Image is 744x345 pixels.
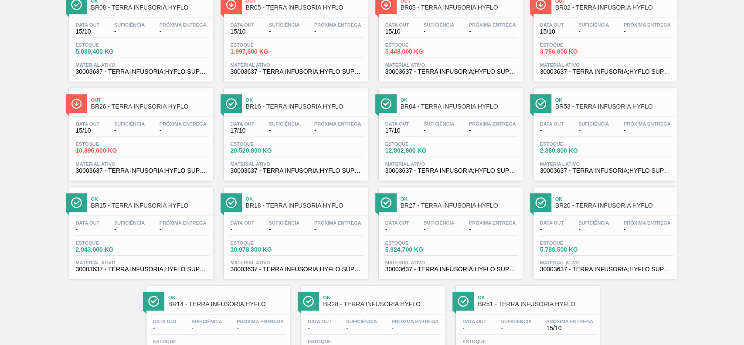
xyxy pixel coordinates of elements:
[76,28,100,35] span: 15/10
[231,62,361,68] span: Material ativo
[231,28,255,35] span: 15/10
[385,127,409,134] span: 17/10
[91,202,209,209] span: BR15 - TERRA INFUSORIA HYFLO
[231,48,292,55] span: 1.997,600 KG
[401,196,518,202] span: Ok
[191,325,222,331] span: -
[246,103,364,110] span: BR16 - TERRA INFUSORIA HYFLO
[540,167,671,174] span: 30003637 - TERRA INFUSORIA;HYFLO SUPER CEL
[71,98,82,109] img: Ícone
[76,68,207,75] span: 30003637 - TERRA INFUSORIA;HYFLO SUPER CEL
[114,28,145,35] span: -
[160,28,207,35] span: -
[217,82,372,181] a: ÍconeOkBR16 - TERRA INFUSORIA HYFLOData out17/10Suficiência-Próxima Entrega-Estoque20.520,800 KGM...
[391,325,438,331] span: -
[469,121,516,126] span: Próxima Entrega
[501,325,531,331] span: -
[385,260,516,265] span: Material ativo
[91,4,209,11] span: BR08 - TERRA INFUSORIA HYFLO
[76,22,100,27] span: Data out
[385,226,409,233] span: -
[114,226,145,233] span: -
[269,28,299,35] span: -
[578,28,609,35] span: -
[385,266,516,273] span: 30003637 - TERRA INFUSORIA;HYFLO SUPER CEL
[314,220,361,225] span: Próxima Entrega
[478,295,595,300] span: Ok
[391,319,438,324] span: Próxima Entrega
[231,260,361,265] span: Material ativo
[91,97,209,102] span: Out
[191,319,222,324] span: Suficiência
[540,42,601,48] span: Estoque
[153,339,214,344] span: Estoque
[469,28,516,35] span: -
[462,325,486,331] span: -
[63,181,217,280] a: ÍconeOkBR15 - TERRA INFUSORIA HYFLOData out-Suficiência-Próxima Entrega-Estoque2.043,000 KGMateri...
[540,266,671,273] span: 30003637 - TERRA INFUSORIA;HYFLO SUPER CEL
[231,147,292,154] span: 20.520,800 KG
[76,48,137,55] span: 5.039,400 KG
[231,22,255,27] span: Data out
[385,28,409,35] span: 15/10
[323,295,441,300] span: Ok
[555,97,673,102] span: Ok
[314,121,361,126] span: Próxima Entrega
[424,226,454,233] span: -
[546,319,593,324] span: Próxima Entrega
[540,68,671,75] span: 30003637 - TERRA INFUSORIA;HYFLO SUPER CEL
[424,121,454,126] span: Suficiência
[308,319,332,324] span: Data out
[231,161,361,167] span: Material ativo
[555,202,673,209] span: BR20 - TERRA INFUSORIA HYFLO
[540,226,564,233] span: -
[540,161,671,167] span: Material ativo
[424,28,454,35] span: -
[160,127,207,134] span: -
[578,121,609,126] span: Suficiência
[269,127,299,134] span: -
[469,226,516,233] span: -
[385,167,516,174] span: 30003637 - TERRA INFUSORIA;HYFLO SUPER CEL
[624,220,671,225] span: Próxima Entrega
[76,42,137,48] span: Estoque
[153,319,177,324] span: Data out
[624,226,671,233] span: -
[385,246,446,253] span: 5.924,700 KG
[160,22,207,27] span: Próxima Entrega
[226,197,237,208] img: Ícone
[424,220,454,225] span: Suficiência
[231,141,292,147] span: Estoque
[540,240,601,246] span: Estoque
[114,121,145,126] span: Suficiência
[91,196,209,202] span: Ok
[269,226,299,233] span: -
[540,147,601,154] span: 2.360,800 KG
[401,4,518,11] span: BR03 - TERRA INFUSORIA HYFLO
[231,220,255,225] span: Data out
[63,82,217,181] a: ÍconeOutBR26 - TERRA INFUSORIA HYFLOData out15/10Suficiência-Próxima Entrega-Estoque10.896,000 KG...
[314,127,361,134] span: -
[469,22,516,27] span: Próxima Entrega
[269,220,299,225] span: Suficiência
[555,4,673,11] span: BR02 - TERRA INFUSORIA HYFLO
[624,121,671,126] span: Próxima Entrega
[385,48,446,55] span: 5.448,000 KG
[76,266,207,273] span: 30003637 - TERRA INFUSORIA;HYFLO SUPER CEL
[148,296,159,307] img: Ícone
[231,240,292,246] span: Estoque
[231,167,361,174] span: 30003637 - TERRA INFUSORIA;HYFLO SUPER CEL
[314,28,361,35] span: -
[380,197,391,208] img: Ícone
[91,103,209,110] span: BR26 - TERRA INFUSORIA HYFLO
[624,28,671,35] span: -
[372,82,527,181] a: ÍconeOkBR04 - TERRA INFUSORIA HYFLOData out17/10Suficiência-Próxima Entrega-Estoque12.802,800 KGM...
[540,22,564,27] span: Data out
[76,220,100,225] span: Data out
[501,319,531,324] span: Suficiência
[76,246,137,253] span: 2.043,000 KG
[462,319,486,324] span: Data out
[246,202,364,209] span: BR18 - TERRA INFUSORIA HYFLO
[578,226,609,233] span: -
[114,127,145,134] span: -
